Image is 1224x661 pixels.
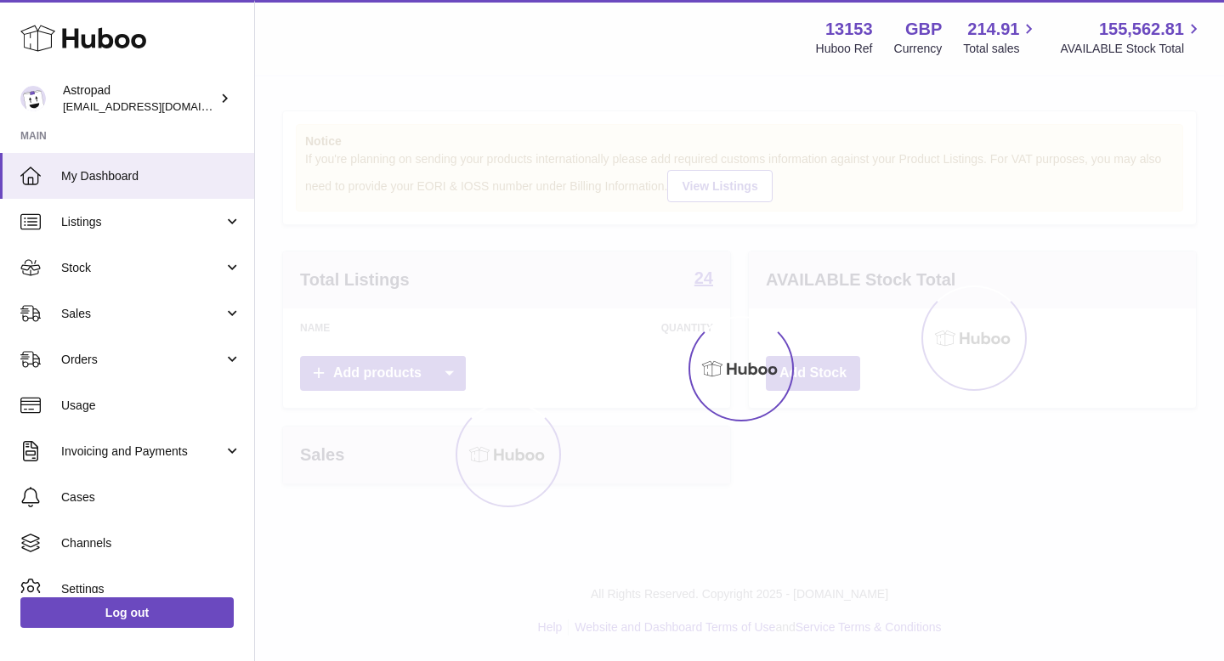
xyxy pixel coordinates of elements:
a: 214.91 Total sales [963,18,1039,57]
div: Huboo Ref [816,41,873,57]
span: Stock [61,260,224,276]
div: Currency [894,41,943,57]
span: Cases [61,489,241,506]
span: [EMAIL_ADDRESS][DOMAIN_NAME] [63,99,250,113]
span: Settings [61,581,241,597]
a: Log out [20,597,234,628]
span: Total sales [963,41,1039,57]
strong: GBP [905,18,942,41]
span: 214.91 [967,18,1019,41]
span: Orders [61,352,224,368]
span: AVAILABLE Stock Total [1060,41,1204,57]
span: Sales [61,306,224,322]
span: Listings [61,214,224,230]
span: Channels [61,535,241,551]
span: 155,562.81 [1099,18,1184,41]
span: My Dashboard [61,168,241,184]
span: Usage [61,398,241,414]
img: matt@astropad.com [20,86,46,111]
span: Invoicing and Payments [61,443,224,460]
a: 155,562.81 AVAILABLE Stock Total [1060,18,1204,57]
div: Astropad [63,82,216,115]
strong: 13153 [825,18,873,41]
